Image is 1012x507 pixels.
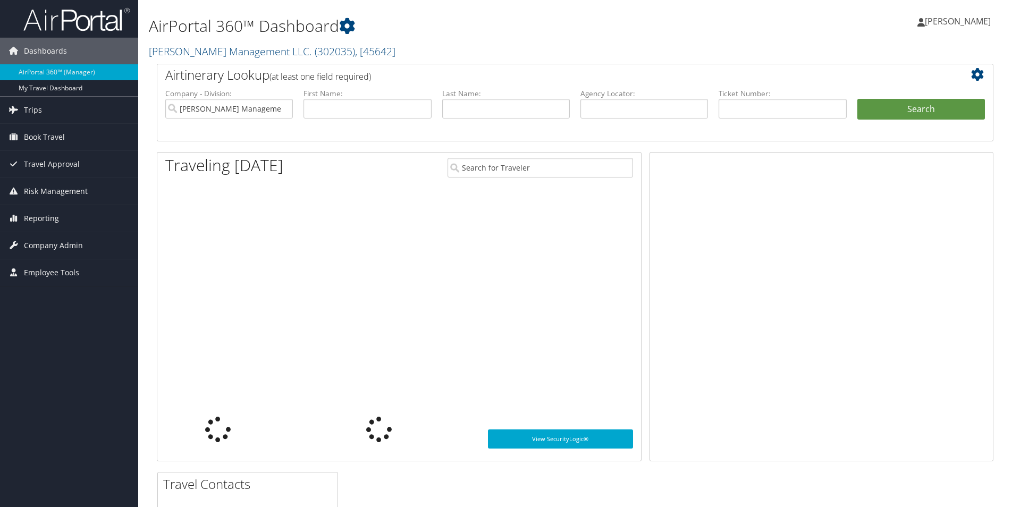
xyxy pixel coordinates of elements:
[24,178,88,205] span: Risk Management
[24,205,59,232] span: Reporting
[315,44,355,58] span: ( 302035 )
[580,88,708,99] label: Agency Locator:
[24,232,83,259] span: Company Admin
[165,66,915,84] h2: Airtinerary Lookup
[488,429,633,449] a: View SecurityLogic®
[23,7,130,32] img: airportal-logo.png
[24,124,65,150] span: Book Travel
[24,97,42,123] span: Trips
[149,44,395,58] a: [PERSON_NAME] Management LLC.
[442,88,570,99] label: Last Name:
[24,151,80,178] span: Travel Approval
[24,259,79,286] span: Employee Tools
[355,44,395,58] span: , [ 45642 ]
[163,475,338,493] h2: Travel Contacts
[269,71,371,82] span: (at least one field required)
[925,15,991,27] span: [PERSON_NAME]
[917,5,1001,37] a: [PERSON_NAME]
[448,158,633,178] input: Search for Traveler
[719,88,846,99] label: Ticket Number:
[149,15,717,37] h1: AirPortal 360™ Dashboard
[165,88,293,99] label: Company - Division:
[857,99,985,120] button: Search
[165,154,283,176] h1: Traveling [DATE]
[303,88,431,99] label: First Name:
[24,38,67,64] span: Dashboards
